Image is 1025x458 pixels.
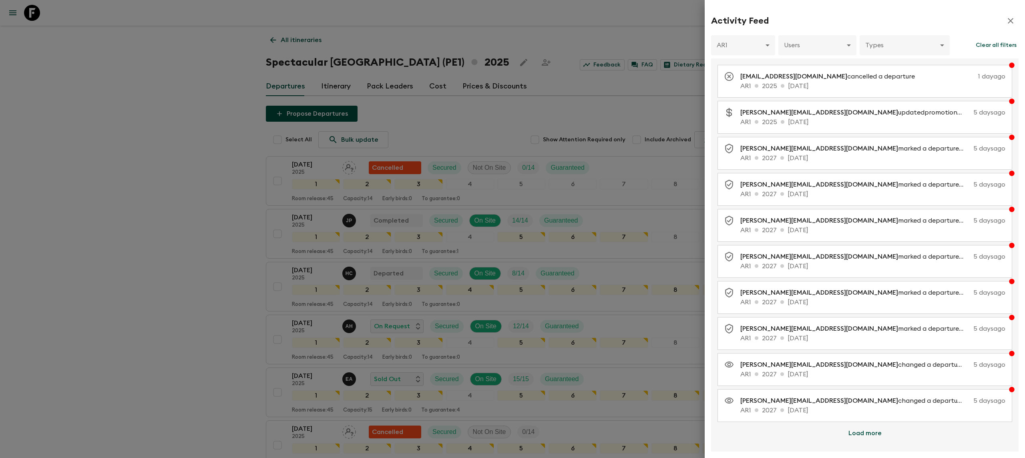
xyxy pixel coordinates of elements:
div: Types [860,34,950,56]
p: 5 days ago [973,360,1005,370]
p: cancelled a departure [740,72,921,81]
p: 5 days ago [973,396,1005,406]
span: [PERSON_NAME][EMAIL_ADDRESS][DOMAIN_NAME] [740,181,898,188]
p: marked a departure as secured [740,216,970,225]
p: AR1 2027 [DATE] [740,370,1005,379]
p: 5 days ago [973,180,1005,189]
p: AR1 2027 [DATE] [740,406,1005,415]
span: [EMAIL_ADDRESS][DOMAIN_NAME] [740,73,847,80]
p: 5 days ago [973,108,1005,117]
span: [PERSON_NAME][EMAIL_ADDRESS][DOMAIN_NAME] [740,253,898,260]
span: [PERSON_NAME][EMAIL_ADDRESS][DOMAIN_NAME] [740,145,898,152]
p: AR1 2025 [DATE] [740,81,1005,91]
p: changed a departure visibility to live [740,360,970,370]
p: AR1 2027 [DATE] [740,297,1005,307]
p: 5 days ago [973,252,1005,261]
span: [PERSON_NAME][EMAIL_ADDRESS][DOMAIN_NAME] [740,109,898,116]
p: updated promotional discounts [740,108,970,117]
h2: Activity Feed [711,16,769,26]
p: marked a departure as secured [740,324,970,333]
p: AR1 2027 [DATE] [740,333,1005,343]
p: marked a departure as secured [740,144,970,153]
p: marked a departure as secured [740,288,970,297]
p: AR1 2027 [DATE] [740,225,1005,235]
p: 1 day ago [925,72,1005,81]
p: changed a departure visibility to live [740,396,970,406]
p: 5 days ago [973,324,1005,333]
span: [PERSON_NAME][EMAIL_ADDRESS][DOMAIN_NAME] [740,289,898,296]
p: AR1 2027 [DATE] [740,153,1005,163]
span: [PERSON_NAME][EMAIL_ADDRESS][DOMAIN_NAME] [740,217,898,224]
p: 5 days ago [973,144,1005,153]
div: Users [778,34,856,56]
span: [PERSON_NAME][EMAIL_ADDRESS][DOMAIN_NAME] [740,362,898,368]
p: AR1 2027 [DATE] [740,261,1005,271]
button: Clear all filters [974,35,1019,55]
span: [PERSON_NAME][EMAIL_ADDRESS][DOMAIN_NAME] [740,398,898,404]
p: AR1 2027 [DATE] [740,189,1005,199]
span: [PERSON_NAME][EMAIL_ADDRESS][DOMAIN_NAME] [740,325,898,332]
button: Load more [839,425,891,441]
p: marked a departure as secured [740,180,970,189]
p: marked a departure as secured [740,252,970,261]
div: AR1 [711,34,775,56]
p: 5 days ago [973,216,1005,225]
p: 5 days ago [973,288,1005,297]
p: AR1 2025 [DATE] [740,117,1005,127]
